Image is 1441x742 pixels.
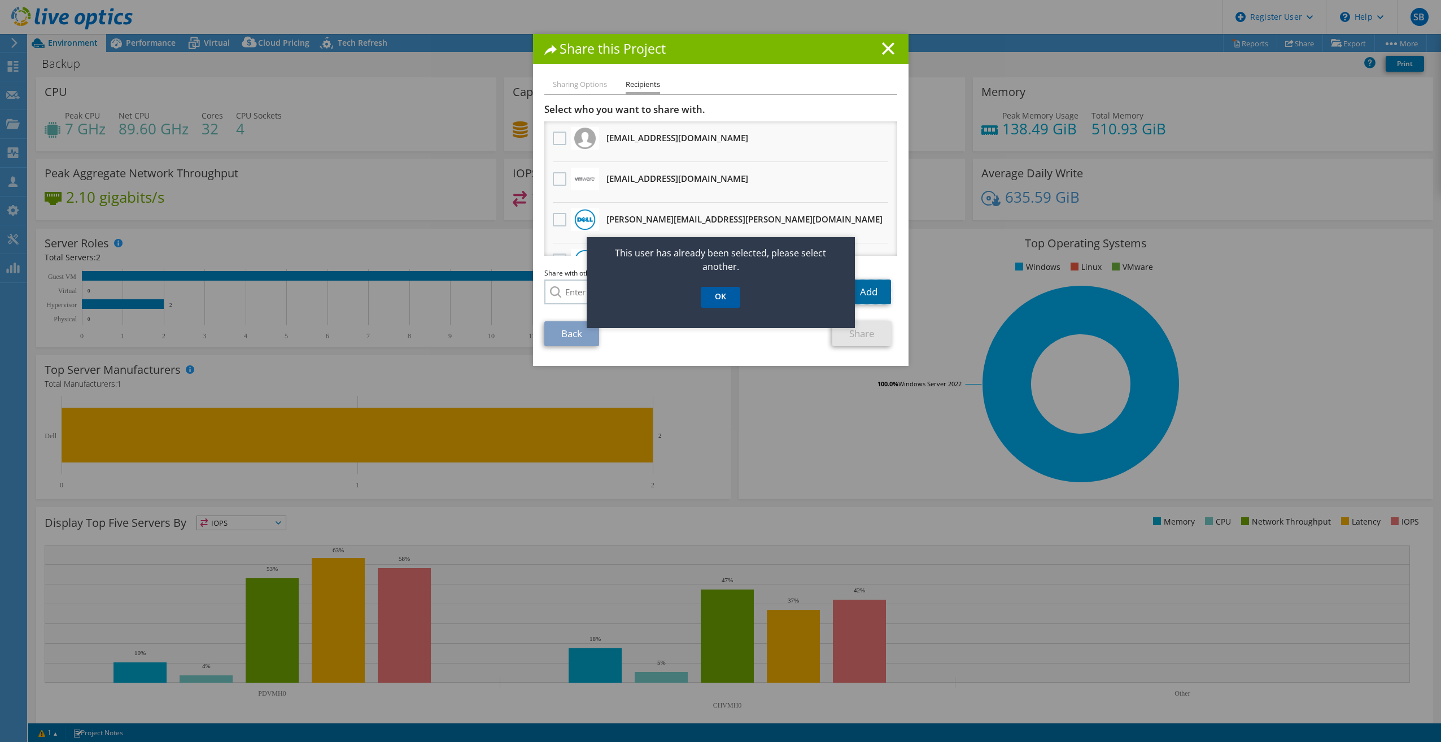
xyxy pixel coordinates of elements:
p: This user has already been selected, please select another. [587,246,855,273]
a: Share [832,321,892,346]
input: Enter email address [544,280,838,304]
img: Dell [574,209,596,230]
h3: [EMAIL_ADDRESS][DOMAIN_NAME] [606,129,748,147]
li: Sharing Options [553,78,607,92]
a: Add [846,280,891,304]
img: Dell [574,250,596,271]
a: OK [701,287,740,308]
h3: Select who you want to share with. [544,103,897,116]
a: Back [544,321,599,346]
h1: Share this Project [544,42,897,55]
li: Recipients [626,78,660,94]
h3: [PERSON_NAME][EMAIL_ADDRESS][PERSON_NAME][DOMAIN_NAME] [606,210,883,228]
img: Logo [574,128,596,149]
img: Logo [571,174,599,184]
span: Share with other Live Optics users [544,268,651,278]
h3: [EMAIL_ADDRESS][DOMAIN_NAME] [606,169,748,187]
